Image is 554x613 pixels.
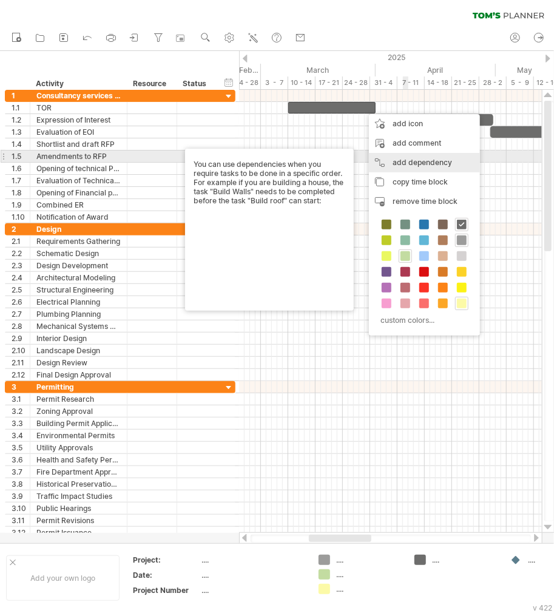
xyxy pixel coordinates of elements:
div: 2.12 [12,369,30,381]
div: 14 - 18 [425,76,452,89]
div: v 422 [533,603,552,612]
div: Activity [36,78,120,90]
div: .... [202,555,304,565]
div: 24 - 28 [234,76,261,89]
div: Notification of Award [36,211,121,223]
div: 3.3 [12,418,30,429]
div: Requirements Gathering [36,235,121,247]
div: 1.3 [12,126,30,138]
div: 3.10 [12,503,30,514]
div: 2.3 [12,260,30,271]
div: 2.4 [12,272,30,283]
div: Permitting [36,381,121,393]
div: Evaluation of EOI [36,126,121,138]
div: 1.7 [12,175,30,186]
div: Utility Approvals [36,442,121,453]
div: Permit Research [36,393,121,405]
div: 2 [12,223,30,235]
div: 10 - 14 [288,76,316,89]
div: 2.9 [12,333,30,344]
div: 1.6 [12,163,30,174]
div: Resource [133,78,170,90]
div: 3.7 [12,466,30,478]
div: 1.4 [12,138,30,150]
div: Opening of Financial proposals [36,187,121,198]
div: .... [336,569,402,580]
div: .... [336,555,402,565]
div: Zoning Approval [36,405,121,417]
div: Structural Engineering [36,284,121,296]
div: Shortlist and draft RFP [36,138,121,150]
div: 1.10 [12,211,30,223]
div: Plumbing Planning [36,308,121,320]
div: add icon [369,114,480,134]
div: TOR [36,102,121,113]
div: 2.6 [12,296,30,308]
div: 1.1 [12,102,30,113]
div: 3.5 [12,442,30,453]
div: 1.2 [12,114,30,126]
div: 5 - 9 [507,76,534,89]
div: Environmental Permits [36,430,121,441]
div: 2.1 [12,235,30,247]
div: 3 [12,381,30,393]
div: add dependency [369,153,480,172]
div: 1 [12,90,30,101]
div: Building Permit Application [36,418,121,429]
div: 3.2 [12,405,30,417]
div: You can use dependencies when you require tasks to be done in a specific order. For example if yo... [194,160,345,300]
div: Final Design Approval [36,369,121,381]
div: April 2025 [376,64,496,76]
div: Opening of technical Proposals [36,163,121,174]
div: 3.12 [12,527,30,538]
div: 3.4 [12,430,30,441]
div: 3.6 [12,454,30,466]
div: 1.5 [12,151,30,162]
div: Health and Safety Permits [36,454,121,466]
div: Combined ER [36,199,121,211]
div: add comment [369,134,480,153]
div: Design [36,223,121,235]
div: 3.8 [12,478,30,490]
div: 17 - 21 [316,76,343,89]
div: .... [202,570,304,580]
div: Consultancy services (Firm) [36,90,121,101]
div: custom colors... [375,312,470,328]
div: 3 - 7 [261,76,288,89]
div: 2.7 [12,308,30,320]
div: Project: [133,555,200,565]
div: Public Hearings [36,503,121,514]
div: Traffic Impact Studies [36,490,121,502]
div: Design Review [36,357,121,368]
span: remove time block [393,197,458,206]
div: 2.11 [12,357,30,368]
div: 3.9 [12,490,30,502]
div: Mechanical Systems Design [36,320,121,332]
div: Permit Revisions [36,515,121,526]
div: 24 - 28 [343,76,370,89]
div: Historical Preservation Approval [36,478,121,490]
div: .... [202,585,304,595]
div: 1.8 [12,187,30,198]
div: 28 - 2 [479,76,507,89]
div: Date: [133,570,200,580]
div: 31 - 4 [370,76,397,89]
span: copy time block [393,177,448,186]
div: 2.5 [12,284,30,296]
div: Landscape Design [36,345,121,356]
div: 7 - 11 [397,76,425,89]
div: Fire Department Approval [36,466,121,478]
div: Amendments to RFP [36,151,121,162]
div: Add your own logo [6,555,120,601]
div: 2.8 [12,320,30,332]
div: 2.2 [12,248,30,259]
div: 21 - 25 [452,76,479,89]
div: Permit Issuance [36,527,121,538]
div: 1.9 [12,199,30,211]
div: Status [183,78,209,90]
div: Project Number [133,585,200,595]
div: 2.10 [12,345,30,356]
div: Evaluation of Technical Proposals [36,175,121,186]
div: Interior Design [36,333,121,344]
div: .... [336,584,402,594]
